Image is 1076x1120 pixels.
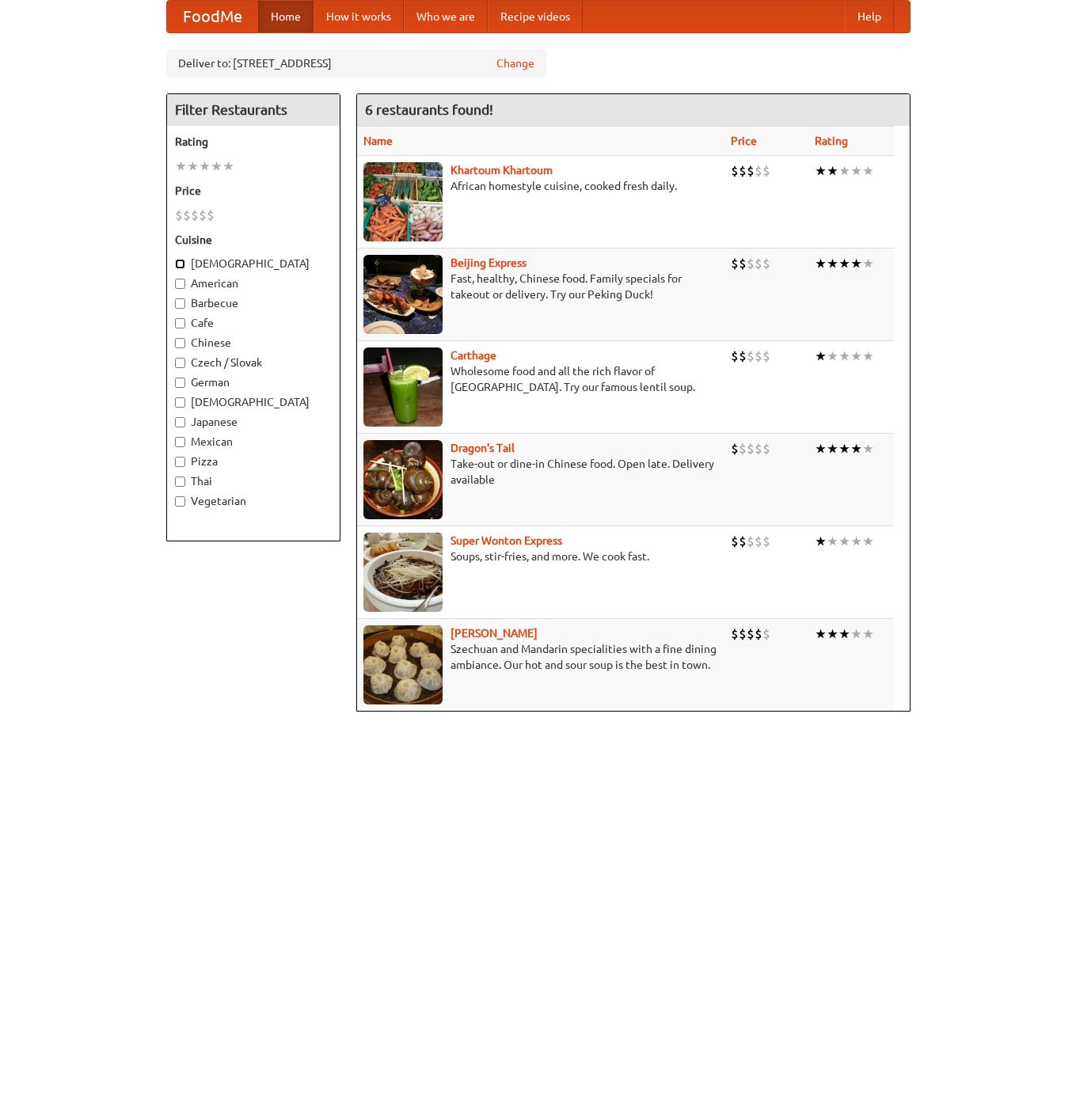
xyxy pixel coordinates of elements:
label: American [175,275,332,291]
li: ★ [850,440,862,457]
img: khartoum.jpg [363,162,443,241]
input: Pizza [175,457,185,467]
li: $ [762,533,770,550]
p: African homestyle cuisine, cooked fresh daily. [363,178,718,194]
li: $ [747,347,755,365]
a: Beijing Express [451,256,527,269]
li: ★ [838,625,850,643]
li: ★ [850,625,862,643]
label: Thai [175,473,332,489]
img: beijing.jpg [363,255,443,334]
li: ★ [827,347,838,365]
h4: Filter Restaurants [167,94,340,126]
a: Name [363,135,393,147]
li: $ [731,255,739,272]
li: $ [739,162,747,180]
li: $ [207,207,215,224]
li: ★ [862,625,874,643]
li: ★ [838,162,850,180]
input: Japanese [175,417,185,427]
li: $ [731,440,739,457]
p: Szechuan and Mandarin specialities with a fine dining ambiance. Our hot and sour soup is the best... [363,641,718,673]
li: $ [755,625,762,643]
input: German [175,378,185,388]
li: $ [755,347,762,365]
li: $ [739,440,747,457]
li: ★ [187,158,199,175]
li: $ [175,207,183,224]
a: Who we are [404,1,488,32]
input: Chinese [175,338,185,348]
li: $ [762,625,770,643]
li: $ [731,162,739,180]
li: $ [747,440,755,457]
li: $ [762,162,770,180]
li: $ [747,162,755,180]
li: $ [762,347,770,365]
label: Pizza [175,454,332,469]
ng-pluralize: 6 restaurants found! [365,102,493,117]
li: ★ [199,158,211,175]
img: carthage.jpg [363,347,443,427]
li: ★ [222,158,234,175]
b: Dragon's Tail [451,442,515,454]
label: [DEMOGRAPHIC_DATA] [175,394,332,410]
a: Home [258,1,314,32]
label: Vegetarian [175,493,332,509]
p: Wholesome food and all the rich flavor of [GEOGRAPHIC_DATA]. Try our famous lentil soup. [363,363,718,395]
li: $ [191,207,199,224]
label: Japanese [175,414,332,430]
li: $ [755,533,762,550]
li: $ [762,255,770,272]
p: Fast, healthy, Chinese food. Family specials for takeout or delivery. Try our Peking Duck! [363,271,718,302]
li: ★ [838,347,850,365]
li: $ [731,533,739,550]
label: [DEMOGRAPHIC_DATA] [175,256,332,271]
a: Help [845,1,894,32]
li: ★ [850,347,862,365]
div: Deliver to: [STREET_ADDRESS] [166,49,546,78]
a: Super Wonton Express [451,534,562,547]
label: German [175,374,332,390]
li: ★ [815,625,827,643]
p: Soups, stir-fries, and more. We cook fast. [363,549,718,564]
input: Vegetarian [175,496,185,507]
h5: Price [175,183,332,199]
p: Take-out or dine-in Chinese food. Open late. Delivery available [363,456,718,488]
li: $ [739,533,747,550]
input: American [175,279,185,289]
a: Carthage [451,349,496,362]
li: $ [747,533,755,550]
input: Mexican [175,437,185,447]
h5: Rating [175,134,332,150]
li: $ [199,207,207,224]
li: ★ [815,347,827,365]
label: Cafe [175,315,332,331]
li: ★ [862,162,874,180]
a: How it works [314,1,404,32]
label: Chinese [175,335,332,351]
li: $ [731,625,739,643]
li: $ [731,347,739,365]
li: $ [747,625,755,643]
a: Khartoum Khartoum [451,164,553,177]
li: ★ [827,162,838,180]
li: ★ [827,625,838,643]
li: ★ [838,533,850,550]
img: dragon.jpg [363,440,443,519]
a: [PERSON_NAME] [451,627,538,640]
li: $ [755,255,762,272]
img: superwonton.jpg [363,533,443,612]
img: shandong.jpg [363,625,443,704]
li: $ [739,625,747,643]
li: $ [739,255,747,272]
label: Mexican [175,434,332,450]
li: $ [755,440,762,457]
li: ★ [827,440,838,457]
li: ★ [838,440,850,457]
li: $ [183,207,191,224]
